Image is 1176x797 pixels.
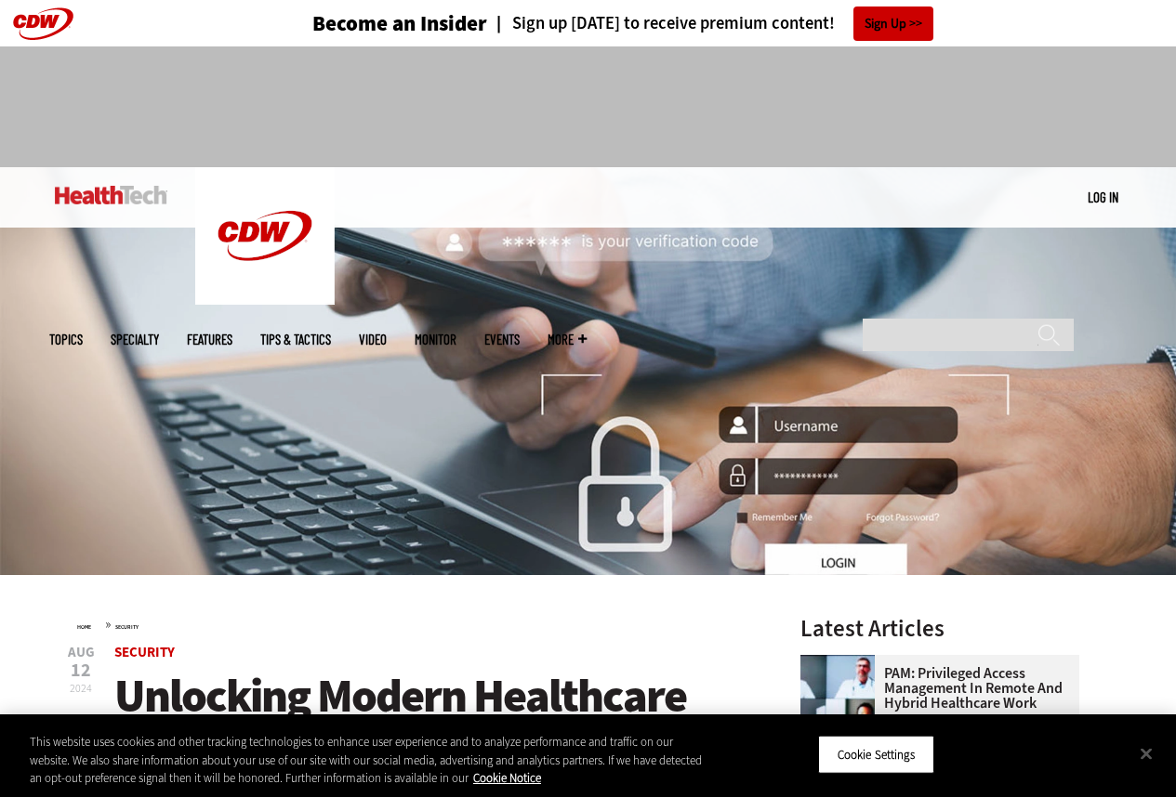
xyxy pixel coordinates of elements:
[111,333,159,346] span: Specialty
[114,643,175,661] a: Security
[484,333,520,346] a: Events
[68,661,95,680] span: 12
[853,7,933,41] a: Sign Up
[312,13,487,34] h3: Become an Insider
[1088,188,1118,207] div: User menu
[415,333,456,346] a: MonITor
[195,167,335,305] img: Home
[49,333,83,346] span: Topics
[800,666,1068,711] a: PAM: Privileged Access Management in Remote and Hybrid Healthcare Work
[70,681,92,696] span: 2024
[818,735,934,774] button: Cookie Settings
[487,15,835,33] a: Sign up [DATE] to receive premium content!
[30,733,706,788] div: This website uses cookies and other tracking technologies to enhance user experience and to analy...
[473,770,541,786] a: More information about your privacy
[260,333,331,346] a: Tips & Tactics
[187,333,232,346] a: Features
[800,617,1079,640] h3: Latest Articles
[55,186,167,204] img: Home
[77,617,752,632] div: »
[1126,733,1167,774] button: Close
[359,333,387,346] a: Video
[1088,189,1118,205] a: Log in
[195,290,335,309] a: CDW
[800,655,884,670] a: remote call with care team
[548,333,587,346] span: More
[800,655,875,729] img: remote call with care team
[68,646,95,660] span: Aug
[115,623,139,631] a: Security
[243,13,487,34] a: Become an Insider
[77,623,91,631] a: Home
